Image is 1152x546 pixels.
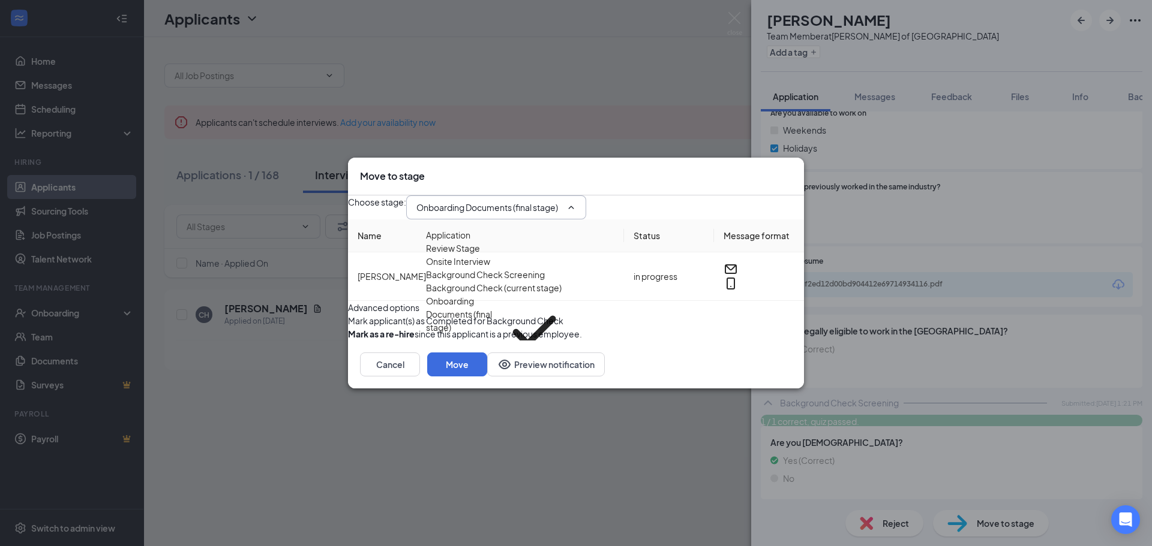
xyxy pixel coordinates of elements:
[426,294,497,368] div: Onboarding Documents (final stage)
[624,252,714,301] td: in progress
[497,294,571,368] svg: Checkmark
[624,219,714,252] th: Status
[348,327,582,340] div: since this applicant is a previous employee.
[426,242,480,255] div: Review Stage
[497,357,512,372] svg: Eye
[724,276,738,291] svg: MobileSms
[427,352,487,376] button: Move
[1111,505,1140,534] div: Open Intercom Messenger
[426,281,562,294] div: Background Check (current stage)
[348,314,563,327] span: Mark applicant(s) as Completed for Background Check
[360,170,425,183] h3: Move to stage
[426,255,490,268] div: Onsite Interview
[348,219,624,252] th: Name
[487,352,605,376] button: Preview notificationEye
[360,352,420,376] button: Cancel
[426,228,470,242] div: Application
[348,301,804,314] div: Advanced options
[348,195,406,219] span: Choose stage :
[566,203,576,212] svg: ChevronUp
[714,219,804,252] th: Message format
[426,268,545,281] div: Background Check Screening
[348,328,415,339] b: Mark as a re-hire
[724,262,738,276] svg: Email
[358,271,426,282] span: [PERSON_NAME]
